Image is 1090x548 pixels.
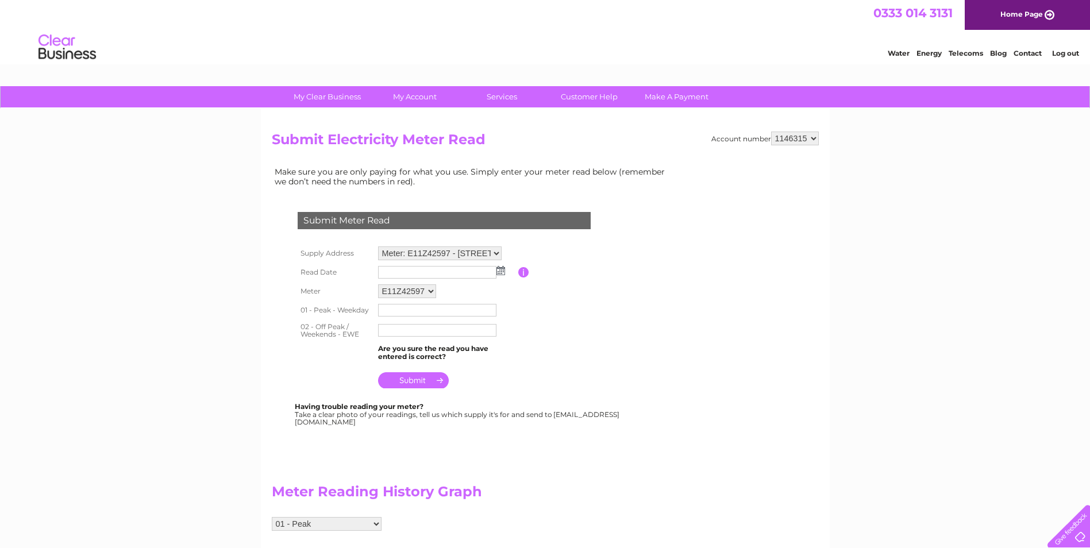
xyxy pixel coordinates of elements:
[455,86,549,107] a: Services
[274,6,817,56] div: Clear Business is a trading name of Verastar Limited (registered in [GEOGRAPHIC_DATA] No. 3667643...
[295,301,375,319] th: 01 - Peak - Weekday
[496,266,505,275] img: ...
[272,164,674,188] td: Make sure you are only paying for what you use. Simply enter your meter read below (remember we d...
[378,372,449,388] input: Submit
[295,281,375,301] th: Meter
[375,342,518,364] td: Are you sure the read you have entered is correct?
[280,86,375,107] a: My Clear Business
[888,49,910,57] a: Water
[990,49,1007,57] a: Blog
[711,132,819,145] div: Account number
[272,132,819,153] h2: Submit Electricity Meter Read
[272,484,674,505] h2: Meter Reading History Graph
[295,403,621,426] div: Take a clear photo of your readings, tell us which supply it's for and send to [EMAIL_ADDRESS][DO...
[873,6,953,20] a: 0333 014 3131
[1014,49,1042,57] a: Contact
[295,319,375,342] th: 02 - Off Peak / Weekends - EWE
[38,30,97,65] img: logo.png
[916,49,942,57] a: Energy
[295,244,375,263] th: Supply Address
[298,212,591,229] div: Submit Meter Read
[295,402,423,411] b: Having trouble reading your meter?
[949,49,983,57] a: Telecoms
[1052,49,1079,57] a: Log out
[367,86,462,107] a: My Account
[542,86,637,107] a: Customer Help
[629,86,724,107] a: Make A Payment
[518,267,529,277] input: Information
[295,263,375,281] th: Read Date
